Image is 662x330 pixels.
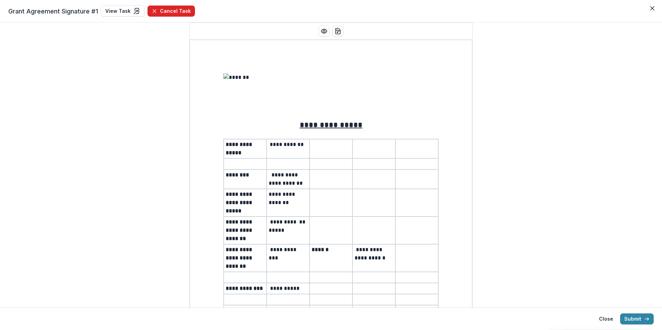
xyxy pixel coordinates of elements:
button: Close [647,3,658,14]
button: Submit [620,313,654,324]
span: Grant Agreement Signature #1 [8,7,98,16]
button: Close [595,313,617,324]
button: download-word [332,26,343,37]
button: Cancel Task [147,6,195,17]
a: View Task [101,6,145,17]
button: Preview preview-doc.pdf [319,26,330,37]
